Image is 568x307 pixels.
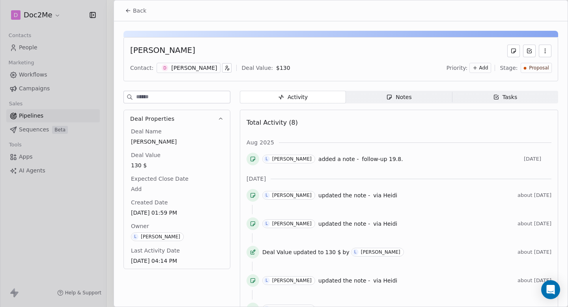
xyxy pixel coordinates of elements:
[361,249,400,255] div: [PERSON_NAME]
[272,193,312,198] div: [PERSON_NAME]
[247,119,298,126] span: Total Activity (8)
[518,249,551,255] span: about [DATE]
[518,192,551,198] span: about [DATE]
[272,221,312,227] div: [PERSON_NAME]
[130,64,153,72] div: Contact:
[318,191,370,199] span: updated the note -
[373,221,397,227] span: via Heidi
[162,65,168,71] span: D
[276,65,290,71] span: $ 130
[134,234,136,240] div: L
[133,7,146,15] span: Back
[130,115,174,123] span: Deal Properties
[500,64,518,72] span: Stage:
[529,65,549,71] span: Proposal
[131,209,223,217] span: [DATE] 01:59 PM
[124,127,230,269] div: Deal Properties
[120,4,151,18] button: Back
[129,127,163,135] span: Deal Name
[129,222,151,230] span: Owner
[373,192,397,198] span: via Heidi
[131,257,223,265] span: [DATE] 04:14 PM
[479,65,488,71] span: Add
[318,220,370,228] span: updated the note -
[318,155,359,163] span: added a note -
[129,151,162,159] span: Deal Value
[141,234,180,240] div: [PERSON_NAME]
[541,280,560,299] div: Open Intercom Messenger
[131,185,223,193] span: Add
[272,278,312,283] div: [PERSON_NAME]
[493,93,518,101] div: Tasks
[131,161,223,169] span: 130 $
[524,156,551,162] span: [DATE]
[265,192,268,198] div: L
[447,64,468,72] span: Priority:
[265,221,268,227] div: L
[325,248,341,256] span: 130 $
[265,277,268,284] div: L
[518,221,551,227] span: about [DATE]
[129,175,190,183] span: Expected Close Date
[131,138,223,146] span: [PERSON_NAME]
[518,277,551,284] span: about [DATE]
[129,247,181,255] span: Last Activity Date
[130,45,195,57] div: [PERSON_NAME]
[129,198,169,206] span: Created Date
[318,277,370,285] span: updated the note -
[272,156,312,162] div: [PERSON_NAME]
[171,64,217,72] div: [PERSON_NAME]
[362,154,403,164] a: follow-up 19.8.
[247,139,274,146] span: Aug 2025
[373,191,397,200] a: via Heidi
[373,276,397,285] a: via Heidi
[362,156,403,162] span: follow-up 19.8.
[386,93,411,101] div: Notes
[373,277,397,284] span: via Heidi
[265,156,268,162] div: L
[293,248,324,256] span: updated to
[343,248,349,256] span: by
[373,219,397,228] a: via Heidi
[124,110,230,127] button: Deal Properties
[354,249,357,255] div: L
[241,64,273,72] div: Deal Value:
[262,248,292,256] span: Deal Value
[247,175,266,183] span: [DATE]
